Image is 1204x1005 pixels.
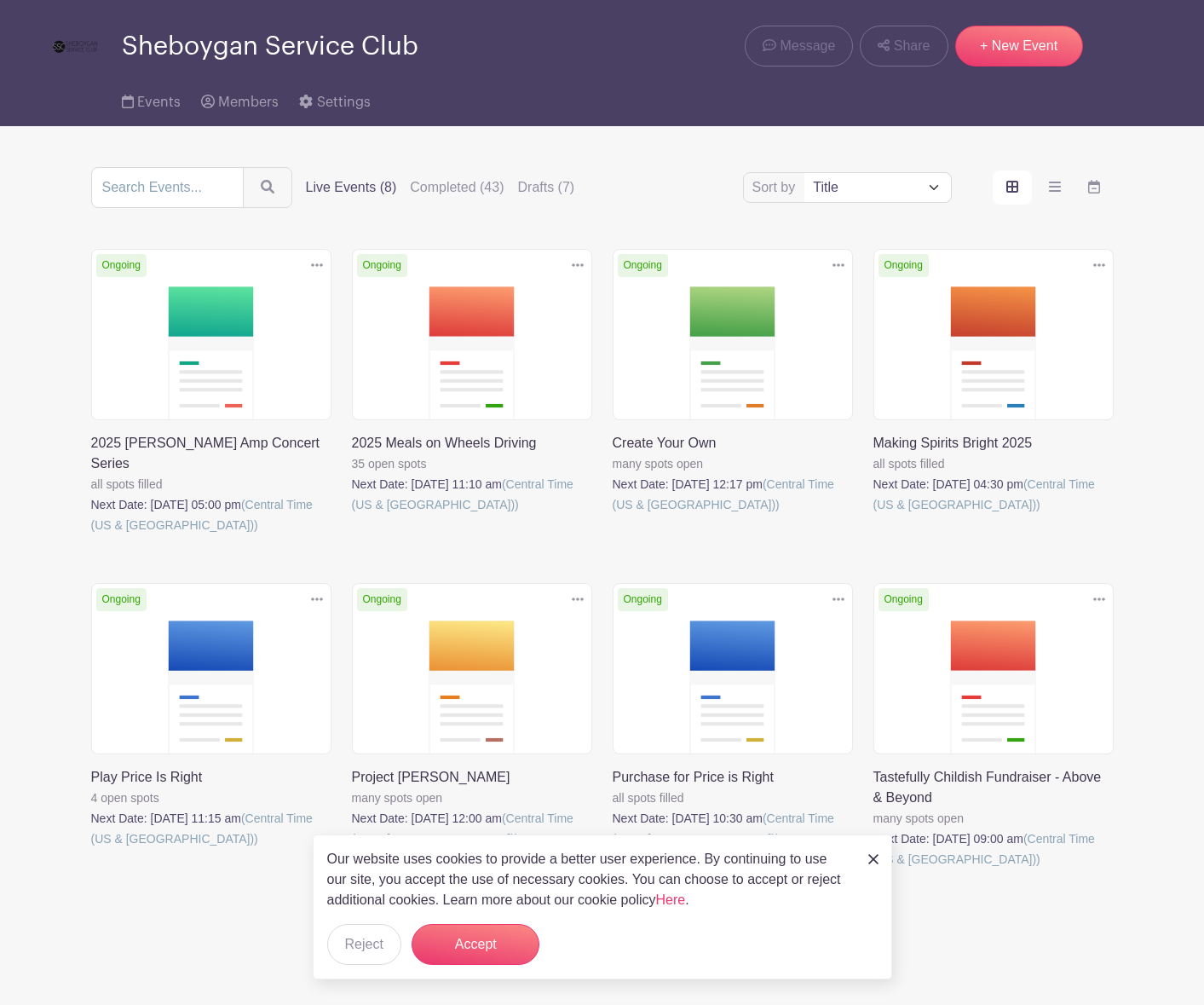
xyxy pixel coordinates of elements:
span: Message [780,36,835,56]
a: Events [122,72,181,126]
a: Message [745,26,853,66]
span: Settings [317,95,371,109]
p: Our website uses cookies to provide a better user experience. By continuing to use our site, you ... [327,849,850,910]
img: close_button-5f87c8562297e5c2d7936805f587ecaba9071eb48480494691a3f1689db116b3.svg [868,854,879,864]
a: Share [860,26,948,66]
button: Reject [327,924,401,965]
a: + New Event [955,26,1083,66]
span: Share [894,36,930,56]
label: Sort by [752,177,801,198]
a: Settings [299,72,370,126]
span: Members [218,95,279,109]
input: Search Events... [91,167,244,208]
img: SSC_Logo_NEW.png [50,20,101,72]
span: Sheboygan Service Club [122,32,418,61]
button: Accept [412,924,539,965]
a: Members [201,72,279,126]
a: Here [656,892,686,907]
span: Events [137,95,181,109]
label: Drafts (7) [518,177,575,198]
div: filters [306,177,575,198]
label: Completed (43) [410,177,504,198]
div: order and view [993,170,1114,205]
label: Live Events (8) [306,177,397,198]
